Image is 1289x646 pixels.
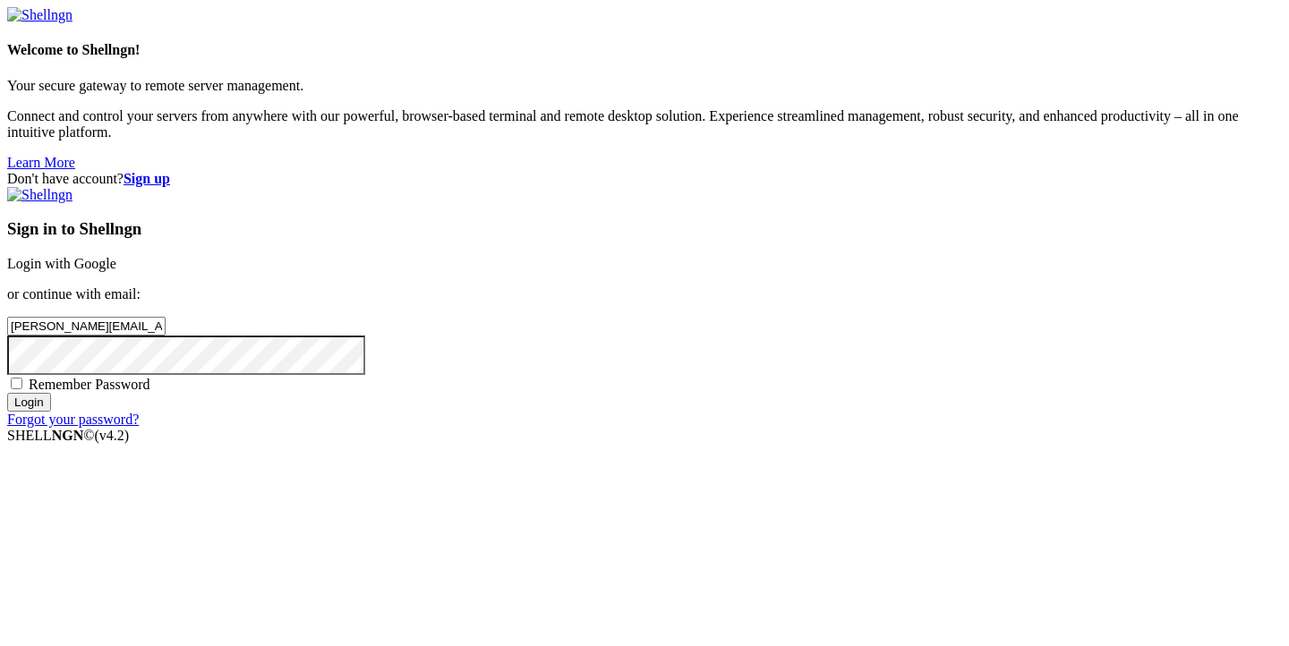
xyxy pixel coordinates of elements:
[7,155,75,170] a: Learn More
[7,219,1282,239] h3: Sign in to Shellngn
[7,187,73,203] img: Shellngn
[7,7,73,23] img: Shellngn
[124,171,170,186] a: Sign up
[52,428,84,443] b: NGN
[7,256,116,271] a: Login with Google
[7,78,1282,94] p: Your secure gateway to remote server management.
[7,428,129,443] span: SHELL ©
[7,317,166,336] input: Email address
[29,377,150,392] span: Remember Password
[7,42,1282,58] h4: Welcome to Shellngn!
[95,428,130,443] span: 4.2.0
[7,108,1282,140] p: Connect and control your servers from anywhere with our powerful, browser-based terminal and remo...
[11,378,22,389] input: Remember Password
[7,412,139,427] a: Forgot your password?
[7,393,51,412] input: Login
[7,171,1282,187] div: Don't have account?
[7,286,1282,302] p: or continue with email:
